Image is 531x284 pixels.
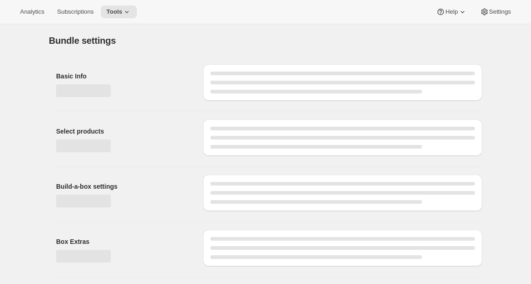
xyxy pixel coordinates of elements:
[56,182,188,191] h2: Build-a-box settings
[101,5,137,18] button: Tools
[106,8,122,15] span: Tools
[474,5,516,18] button: Settings
[15,5,50,18] button: Analytics
[49,35,116,46] h1: Bundle settings
[56,237,188,246] h2: Box Extras
[489,8,511,15] span: Settings
[20,8,44,15] span: Analytics
[56,72,188,81] h2: Basic Info
[431,5,472,18] button: Help
[56,127,188,136] h2: Select products
[57,8,94,15] span: Subscriptions
[52,5,99,18] button: Subscriptions
[445,8,458,15] span: Help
